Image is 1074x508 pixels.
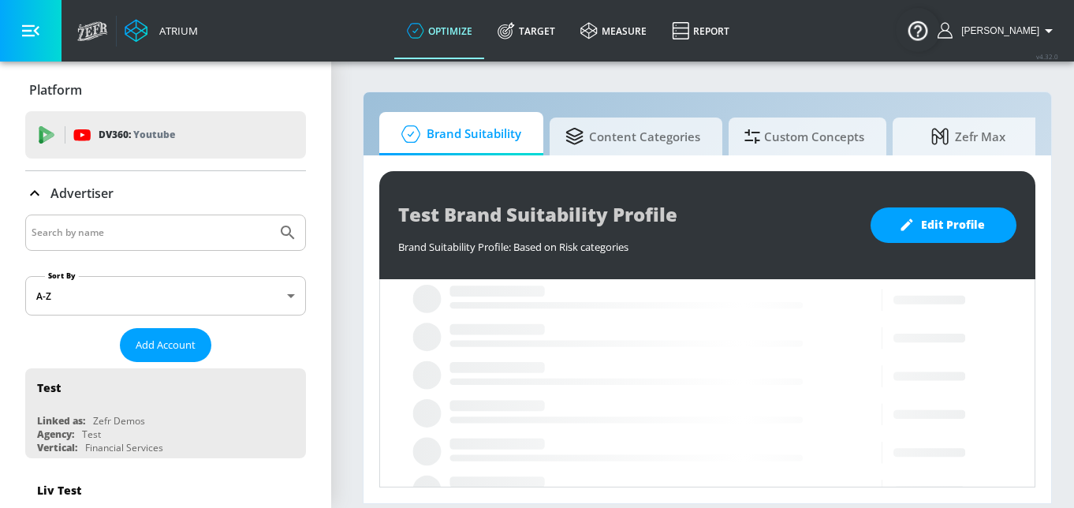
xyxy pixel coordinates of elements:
[896,8,940,52] button: Open Resource Center
[120,328,211,362] button: Add Account
[485,2,568,59] a: Target
[37,380,61,395] div: Test
[37,428,74,441] div: Agency:
[37,414,85,428] div: Linked as:
[565,118,700,155] span: Content Categories
[395,115,521,153] span: Brand Suitability
[125,19,198,43] a: Atrium
[136,336,196,354] span: Add Account
[153,24,198,38] div: Atrium
[25,111,306,159] div: DV360: Youtube
[25,368,306,458] div: TestLinked as:Zefr DemosAgency:TestVertical:Financial Services
[902,215,985,235] span: Edit Profile
[938,21,1058,40] button: [PERSON_NAME]
[99,126,175,144] p: DV360:
[398,232,855,254] div: Brand Suitability Profile: Based on Risk categories
[29,81,82,99] p: Platform
[45,271,79,281] label: Sort By
[82,428,101,441] div: Test
[25,171,306,215] div: Advertiser
[744,118,864,155] span: Custom Concepts
[955,25,1039,36] span: login as: emily.shoemaker@zefr.com
[133,126,175,143] p: Youtube
[50,185,114,202] p: Advertiser
[659,2,742,59] a: Report
[85,441,163,454] div: Financial Services
[32,222,270,243] input: Search by name
[1036,52,1058,61] span: v 4.32.0
[908,118,1028,155] span: Zefr Max
[25,276,306,316] div: A-Z
[568,2,659,59] a: measure
[394,2,485,59] a: optimize
[37,483,81,498] div: Liv Test
[93,414,145,428] div: Zefr Demos
[25,68,306,112] div: Platform
[871,207,1016,243] button: Edit Profile
[37,441,77,454] div: Vertical:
